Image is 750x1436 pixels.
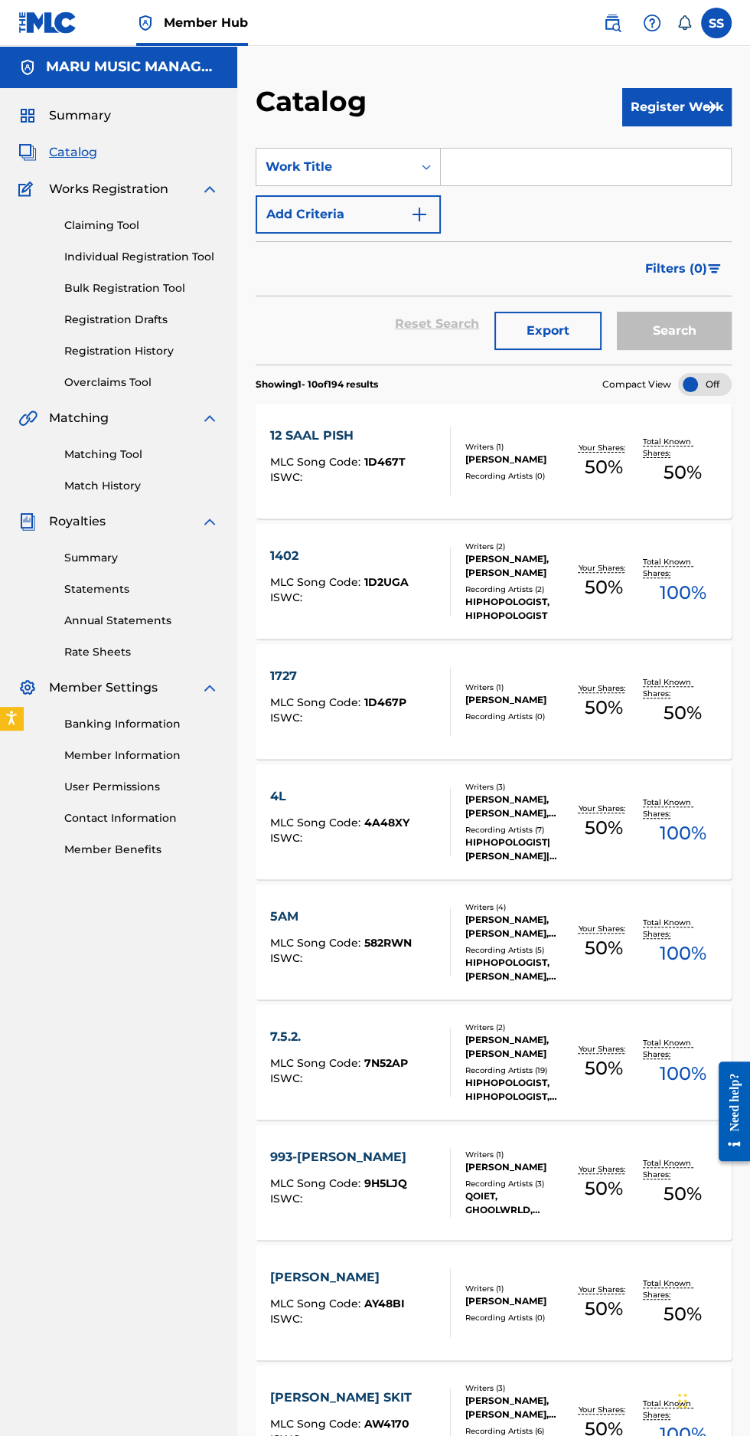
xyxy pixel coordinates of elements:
[465,1283,564,1294] div: Writers ( 1 )
[659,1060,706,1088] span: 100 %
[64,375,219,391] a: Overclaims Tool
[465,781,564,793] div: Writers ( 3 )
[64,779,219,795] a: User Permissions
[270,695,364,709] span: MLC Song Code :
[364,1056,408,1070] span: 7N52AP
[49,512,106,531] span: Royalties
[622,88,732,126] button: Register Work
[270,1389,419,1407] div: [PERSON_NAME] SKIT
[364,1297,405,1310] span: AY48BI
[270,427,406,445] div: 12 SAAL PISH
[64,716,219,732] a: Banking Information
[465,1065,564,1076] div: Recording Artists ( 19 )
[270,470,306,484] span: ISWC :
[364,1417,409,1431] span: AW4170
[201,409,219,427] img: expand
[270,951,306,965] span: ISWC :
[643,917,722,940] p: Total Known Shares:
[64,644,219,660] a: Rate Sheets
[18,106,37,125] img: Summary
[584,574,622,601] span: 50 %
[578,1284,628,1295] p: Your Shares:
[270,711,306,725] span: ISWC :
[465,552,564,580] div: [PERSON_NAME], [PERSON_NAME]
[270,1268,405,1287] div: [PERSON_NAME]
[201,679,219,697] img: expand
[270,1056,364,1070] span: MLC Song Code :
[364,1176,407,1190] span: 9H5LJQ
[49,409,109,427] span: Matching
[410,205,429,224] img: 9d2ae6d4665cec9f34b9.svg
[64,810,219,826] a: Contact Information
[701,98,719,116] img: f7272a7cc735f4ea7f67.svg
[643,14,661,32] img: help
[584,453,622,481] span: 50 %
[465,541,564,552] div: Writers ( 2 )
[256,148,732,365] form: Search Form
[270,831,306,845] span: ISWC :
[465,836,564,863] div: HIPHOPOLOGIST|[PERSON_NAME]|[PERSON_NAME], HIPHOPOLOGIST,[PERSON_NAME],[PERSON_NAME], HIPHOPOLOGI...
[201,180,219,198] img: expand
[270,1148,414,1166] div: 993-[PERSON_NAME]
[256,378,378,391] p: Showing 1 - 10 of 194 results
[18,512,37,531] img: Royalties
[584,814,622,842] span: 50 %
[645,260,707,278] span: Filters ( 0 )
[673,1362,750,1436] div: Chat Widget
[603,14,621,32] img: search
[643,1037,722,1060] p: Total Known Shares:
[270,908,412,926] div: 5AM
[164,14,248,31] span: Member Hub
[64,478,219,494] a: Match History
[465,1189,564,1217] div: QOIET, GHOOLWRLD, OUTSIDERX, QOIET, [GEOGRAPHIC_DATA], OUTSIDERX, QOIET GHOOLWRLD OUTSIDERX
[643,1398,722,1421] p: Total Known Shares:
[465,711,564,722] div: Recording Artists ( 0 )
[256,1245,732,1360] a: [PERSON_NAME]MLC Song Code:AY48BIISWC:Writers (1)[PERSON_NAME]Recording Artists (0)Your Shares:50...
[64,842,219,858] a: Member Benefits
[364,936,412,950] span: 582RWN
[643,1157,722,1180] p: Total Known Shares:
[465,956,564,983] div: HIPHOPOLOGIST,[PERSON_NAME],[PERSON_NAME], HIPHOPOLOGIST|[PERSON_NAME], HIPHOPOLOGIST, HIPHOPOLOG...
[465,793,564,820] div: [PERSON_NAME], [PERSON_NAME], [PERSON_NAME]
[708,264,721,273] img: filter
[18,58,37,77] img: Accounts
[256,84,374,119] h2: Catalog
[637,8,667,38] div: Help
[465,1149,564,1160] div: Writers ( 1 )
[465,1033,564,1061] div: [PERSON_NAME], [PERSON_NAME]
[256,195,441,234] button: Add Criteria
[256,404,732,518] a: 12 SAAL PISHMLC Song Code:1D467TISWC:Writers (1)[PERSON_NAME]Recording Artists (0)Your Shares:50%...
[270,1417,364,1431] span: MLC Song Code :
[578,682,628,694] p: Your Shares:
[201,512,219,531] img: expand
[64,447,219,463] a: Matching Tool
[64,550,219,566] a: Summary
[46,58,219,76] h5: MARU MUSIC MANAGEMENT
[270,1028,408,1046] div: 7.5.2.
[256,644,732,759] a: 1727MLC Song Code:1D467PISWC:Writers (1)[PERSON_NAME]Recording Artists (0)Your Shares:50%Total Kn...
[270,1071,306,1085] span: ISWC :
[707,1050,750,1173] iframe: Resource Center
[18,106,111,125] a: SummarySummary
[465,1294,564,1308] div: [PERSON_NAME]
[677,15,692,31] div: Notifications
[584,1295,622,1323] span: 50 %
[136,14,155,32] img: Top Rightsholder
[465,682,564,693] div: Writers ( 1 )
[465,1312,564,1323] div: Recording Artists ( 0 )
[270,787,409,806] div: 4L
[465,1382,564,1394] div: Writers ( 3 )
[270,590,306,604] span: ISWC :
[659,819,706,847] span: 100 %
[64,280,219,296] a: Bulk Registration Tool
[270,667,406,685] div: 1727
[49,679,158,697] span: Member Settings
[364,816,409,829] span: 4A48XY
[643,556,722,579] p: Total Known Shares:
[270,1297,364,1310] span: MLC Song Code :
[465,584,564,595] div: Recording Artists ( 2 )
[465,441,564,453] div: Writers ( 1 )
[659,579,706,607] span: 100 %
[597,8,628,38] a: Public Search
